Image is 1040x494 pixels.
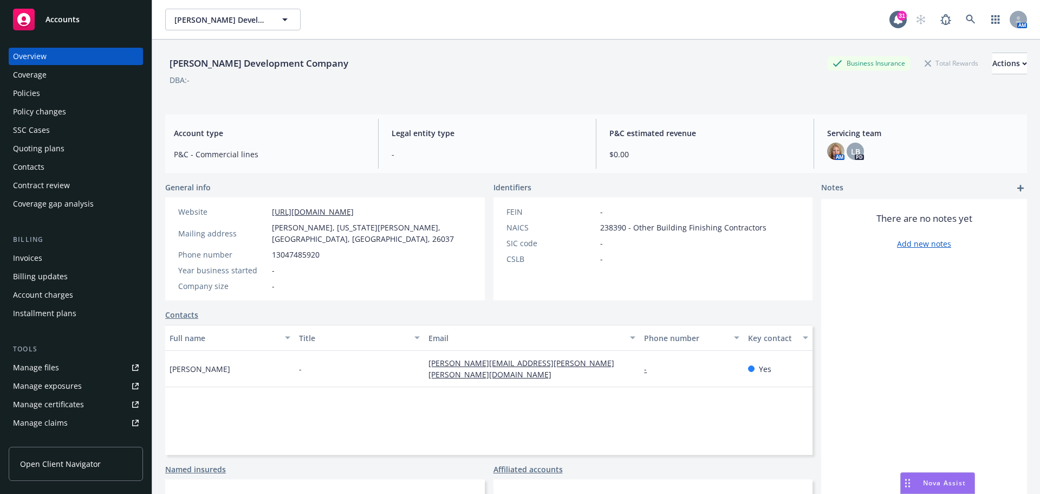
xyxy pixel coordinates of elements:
a: Manage files [9,359,143,376]
button: [PERSON_NAME] Development Company [165,9,301,30]
span: General info [165,182,211,193]
button: Full name [165,325,295,351]
div: Title [299,332,408,344]
span: - [600,253,603,265]
span: P&C - Commercial lines [174,149,365,160]
img: photo [827,143,844,160]
a: Manage certificates [9,396,143,413]
a: Overview [9,48,143,65]
div: Account charges [13,286,73,304]
div: Website [178,206,268,217]
span: Servicing team [827,127,1018,139]
span: There are no notes yet [876,212,972,225]
span: LB [851,146,860,157]
div: Phone number [644,332,727,344]
div: Quoting plans [13,140,64,157]
span: P&C estimated revenue [609,127,801,139]
div: Drag to move [901,473,914,493]
div: Manage BORs [13,433,64,450]
a: add [1014,182,1027,195]
span: - [272,280,275,292]
span: - [600,206,603,217]
div: Email [428,332,623,344]
div: FEIN [506,206,596,217]
div: Billing updates [13,268,68,285]
div: SIC code [506,238,596,249]
button: Phone number [640,325,743,351]
button: Key contact [744,325,812,351]
span: Notes [821,182,843,195]
div: Manage certificates [13,396,84,413]
a: Switch app [985,9,1006,30]
span: - [299,363,302,375]
span: $0.00 [609,149,801,160]
a: Coverage [9,66,143,84]
div: Installment plans [13,305,76,322]
a: [URL][DOMAIN_NAME] [272,207,354,217]
a: Accounts [9,4,143,35]
div: Coverage [13,66,47,84]
a: Manage exposures [9,377,143,395]
a: Policy changes [9,103,143,120]
span: [PERSON_NAME] [170,363,230,375]
a: Add new notes [897,238,951,249]
div: SSC Cases [13,121,50,139]
a: SSC Cases [9,121,143,139]
a: Invoices [9,249,143,267]
a: [PERSON_NAME][EMAIL_ADDRESS][PERSON_NAME][PERSON_NAME][DOMAIN_NAME] [428,358,614,380]
button: Actions [992,53,1027,74]
div: Manage exposures [13,377,82,395]
span: Account type [174,127,365,139]
div: 31 [897,11,907,21]
a: Quoting plans [9,140,143,157]
span: 13047485920 [272,249,320,260]
div: Key contact [748,332,796,344]
a: - [644,364,655,374]
div: DBA: - [170,74,190,86]
span: 238390 - Other Building Finishing Contractors [600,222,766,233]
div: NAICS [506,222,596,233]
a: Start snowing [910,9,932,30]
div: Year business started [178,265,268,276]
div: [PERSON_NAME] Development Company [165,56,353,70]
div: Coverage gap analysis [13,195,94,213]
a: Account charges [9,286,143,304]
span: Nova Assist [923,478,966,487]
a: Contacts [9,158,143,176]
div: Full name [170,332,278,344]
button: Nova Assist [900,472,975,494]
button: Title [295,325,424,351]
span: - [392,149,583,160]
a: Installment plans [9,305,143,322]
span: - [272,265,275,276]
a: Manage claims [9,414,143,432]
div: Manage claims [13,414,68,432]
span: Identifiers [493,182,531,193]
div: Policies [13,85,40,102]
div: Total Rewards [919,56,984,70]
a: Affiliated accounts [493,464,563,475]
span: - [600,238,603,249]
a: Policies [9,85,143,102]
span: Yes [759,363,771,375]
div: Tools [9,344,143,355]
a: Billing updates [9,268,143,285]
a: Report a Bug [935,9,957,30]
div: Business Insurance [827,56,911,70]
div: Contacts [13,158,44,176]
div: Mailing address [178,228,268,239]
a: Manage BORs [9,433,143,450]
div: Billing [9,234,143,245]
div: Manage files [13,359,59,376]
div: Contract review [13,177,70,194]
div: Invoices [13,249,42,267]
div: Company size [178,280,268,292]
a: Search [960,9,981,30]
span: Open Client Navigator [20,458,101,470]
a: Coverage gap analysis [9,195,143,213]
a: Contacts [165,309,198,320]
span: [PERSON_NAME] Development Company [174,14,268,25]
span: Accounts [45,15,80,24]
